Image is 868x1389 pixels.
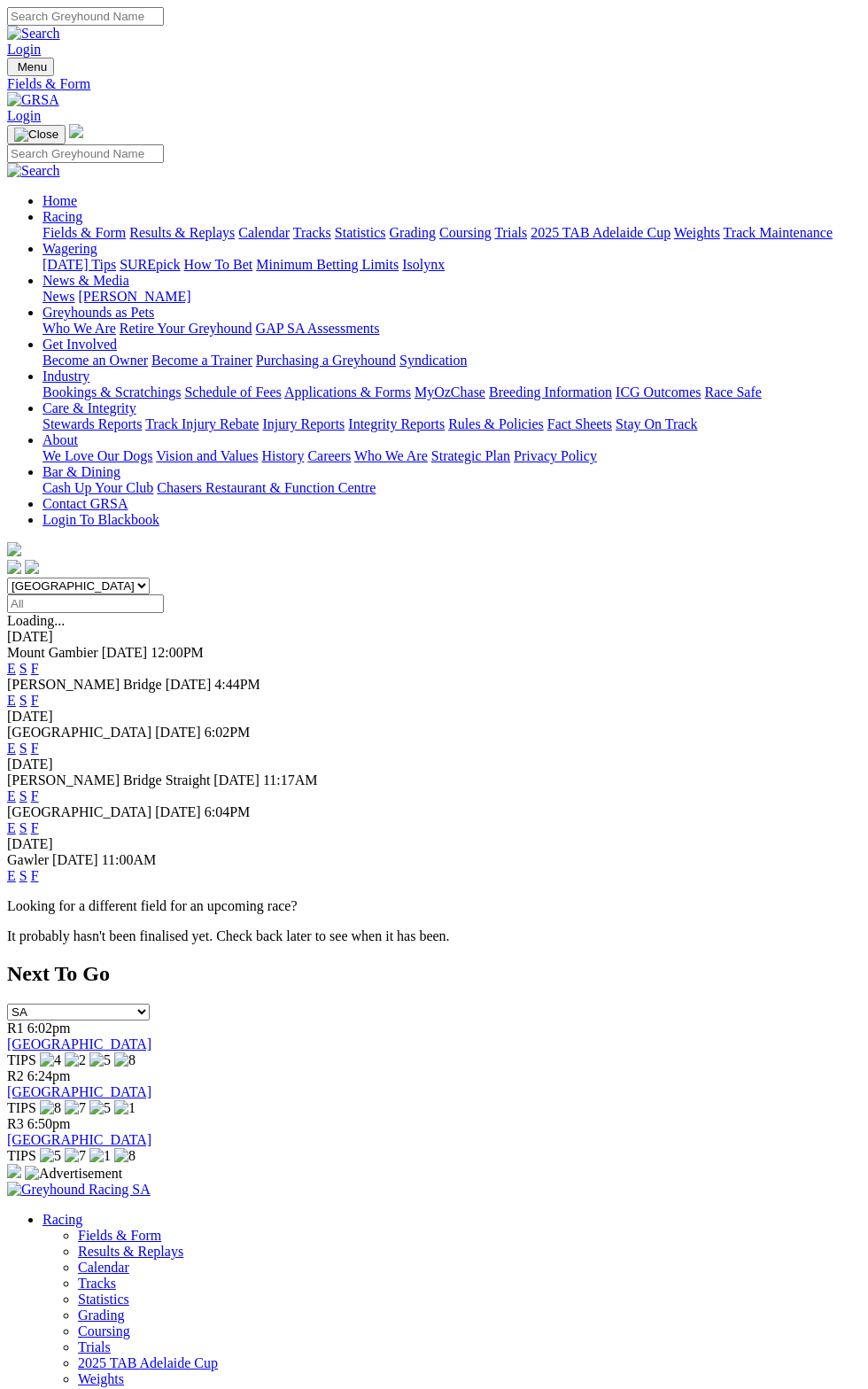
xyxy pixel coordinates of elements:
[43,416,861,432] div: Care & Integrity
[514,448,597,463] a: Privacy Policy
[78,1228,161,1243] a: Fields & Form
[7,709,861,725] div: [DATE]
[19,868,27,883] a: S
[31,693,39,708] a: F
[19,661,27,676] a: S
[78,1371,124,1386] a: Weights
[27,1020,71,1036] span: 6:02pm
[151,353,252,368] a: Become a Trainer
[7,661,16,676] a: E
[40,1148,61,1164] img: 5
[293,225,331,240] a: Tracks
[354,448,428,463] a: Who We Are
[31,820,39,835] a: F
[7,1052,36,1067] span: TIPS
[256,257,399,272] a: Minimum Betting Limits
[40,1052,61,1068] img: 4
[448,416,544,431] a: Rules & Policies
[18,60,47,74] span: Menu
[43,480,153,495] a: Cash Up Your Club
[7,852,49,867] span: Gawler
[7,677,162,692] span: [PERSON_NAME] Bridge
[43,289,861,305] div: News & Media
[43,369,89,384] a: Industry
[14,128,58,142] img: Close
[335,225,386,240] a: Statistics
[7,693,16,708] a: E
[7,629,861,645] div: [DATE]
[114,1100,136,1116] img: 1
[43,464,120,479] a: Bar & Dining
[120,321,252,336] a: Retire Your Greyhound
[69,124,83,138] img: logo-grsa-white.png
[7,560,21,574] img: facebook.svg
[439,225,492,240] a: Coursing
[43,480,861,496] div: Bar & Dining
[155,804,201,819] span: [DATE]
[43,1212,82,1227] a: Racing
[7,1182,151,1198] img: Greyhound Racing SA
[7,76,861,92] a: Fields & Form
[157,480,376,495] a: Chasers Restaurant & Function Centre
[78,1323,130,1339] a: Coursing
[43,448,861,464] div: About
[616,416,697,431] a: Stay On Track
[78,1244,183,1259] a: Results & Replays
[31,661,39,676] a: F
[7,741,16,756] a: E
[348,416,445,431] a: Integrity Reports
[43,384,181,400] a: Bookings & Scratchings
[307,448,351,463] a: Careers
[256,321,380,336] a: GAP SA Assessments
[156,448,258,463] a: Vision and Values
[114,1052,136,1068] img: 8
[205,804,251,819] span: 6:04PM
[7,1164,21,1178] img: 15187_Greyhounds_GreysPlayCentral_Resize_SA_WebsiteBanner_300x115_2025.jpg
[27,1116,71,1131] span: 6:50pm
[7,594,164,613] input: Select date
[7,772,210,788] span: [PERSON_NAME] Bridge Straight
[415,384,485,400] a: MyOzChase
[43,384,861,400] div: Industry
[7,868,16,883] a: E
[7,42,41,57] a: Login
[19,788,27,803] a: S
[7,836,861,852] div: [DATE]
[7,1068,24,1083] span: R2
[166,677,212,692] span: [DATE]
[43,512,159,527] a: Login To Blackbook
[7,125,66,144] button: Toggle navigation
[43,448,152,463] a: We Love Our Dogs
[284,384,411,400] a: Applications & Forms
[184,257,253,272] a: How To Bet
[7,928,450,943] partial: It probably hasn't been finalised yet. Check back later to see when it has been.
[27,1068,71,1083] span: 6:24pm
[89,1052,111,1068] img: 5
[145,416,259,431] a: Track Injury Rebate
[25,560,39,574] img: twitter.svg
[151,645,204,660] span: 12:00PM
[78,1260,129,1275] a: Calendar
[155,725,201,740] span: [DATE]
[43,432,78,447] a: About
[7,804,151,819] span: [GEOGRAPHIC_DATA]
[43,337,117,352] a: Get Involved
[616,384,701,400] a: ICG Outcomes
[261,448,304,463] a: History
[43,273,129,288] a: News & Media
[7,1148,36,1163] span: TIPS
[7,1116,24,1131] span: R3
[19,693,27,708] a: S
[7,163,60,179] img: Search
[390,225,436,240] a: Grading
[43,416,142,431] a: Stewards Reports
[43,353,148,368] a: Become an Owner
[7,144,164,163] input: Search
[120,257,180,272] a: SUREpick
[31,741,39,756] a: F
[19,820,27,835] a: S
[65,1052,86,1068] img: 2
[704,384,761,400] a: Race Safe
[7,613,65,628] span: Loading...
